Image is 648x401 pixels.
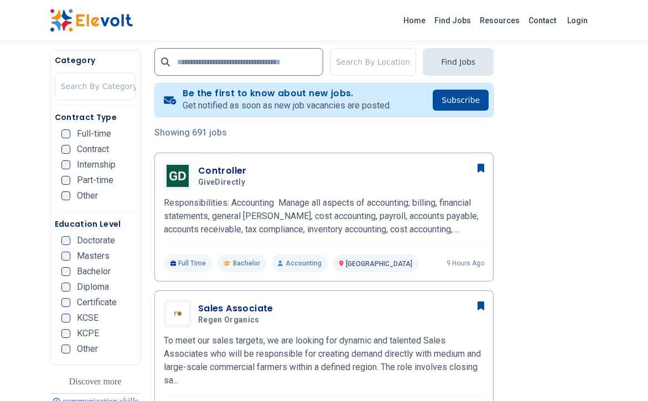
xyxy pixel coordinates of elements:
[198,315,260,325] span: Regen Organics
[447,259,484,268] p: 9 hours ago
[61,176,70,185] input: Part-time
[423,48,494,76] button: Find Jobs
[55,218,136,230] h5: Education Level
[61,298,70,307] input: Certificate
[69,374,122,389] div: These are topics related to the article that might interest you
[77,314,99,322] span: KCSE
[61,283,70,291] input: Diploma
[183,88,391,99] h4: Be the first to know about new jobs.
[77,129,111,138] span: Full-time
[167,303,189,325] img: Regen Organics
[61,145,70,154] input: Contract
[61,267,70,276] input: Bachelor
[77,191,98,200] span: Other
[433,90,489,111] button: Subscribe
[61,160,70,169] input: Internship
[164,254,213,272] p: Full Time
[55,55,136,66] h5: Category
[61,236,70,245] input: Doctorate
[198,178,245,188] span: GiveDirectly
[475,12,524,29] a: Resources
[561,9,594,32] a: Login
[198,302,273,315] h3: Sales Associate
[77,252,110,261] span: Masters
[346,260,412,268] span: [GEOGRAPHIC_DATA]
[55,112,136,123] h5: Contract Type
[154,126,494,139] p: Showing 691 jobs
[164,334,484,387] p: To meet our sales targets, we are looking for dynamic and talented Sales Associates who will be r...
[77,329,99,338] span: KCPE
[233,259,260,268] span: Bachelor
[77,298,117,307] span: Certificate
[77,236,115,245] span: Doctorate
[399,12,430,29] a: Home
[167,165,189,187] img: GiveDirectly
[61,329,70,338] input: KCPE
[271,254,328,272] p: Accounting
[77,176,113,185] span: Part-time
[77,160,116,169] span: Internship
[61,345,70,353] input: Other
[61,314,70,322] input: KCSE
[524,12,561,29] a: Contact
[430,12,475,29] a: Find Jobs
[198,164,250,178] h3: Controller
[183,99,391,112] p: Get notified as soon as new job vacancies are posted.
[50,9,133,32] img: Elevolt
[77,345,98,353] span: Other
[77,145,109,154] span: Contract
[77,283,109,291] span: Diploma
[593,348,648,401] iframe: Chat Widget
[164,196,484,236] p: Responsibilities: Accounting Manage all aspects of accounting; billing, financial statements, gen...
[61,252,70,261] input: Masters
[77,267,111,276] span: Bachelor
[61,191,70,200] input: Other
[164,162,484,272] a: GiveDirectlyControllerGiveDirectlyResponsibilities: Accounting Manage all aspects of accounting; ...
[61,129,70,138] input: Full-time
